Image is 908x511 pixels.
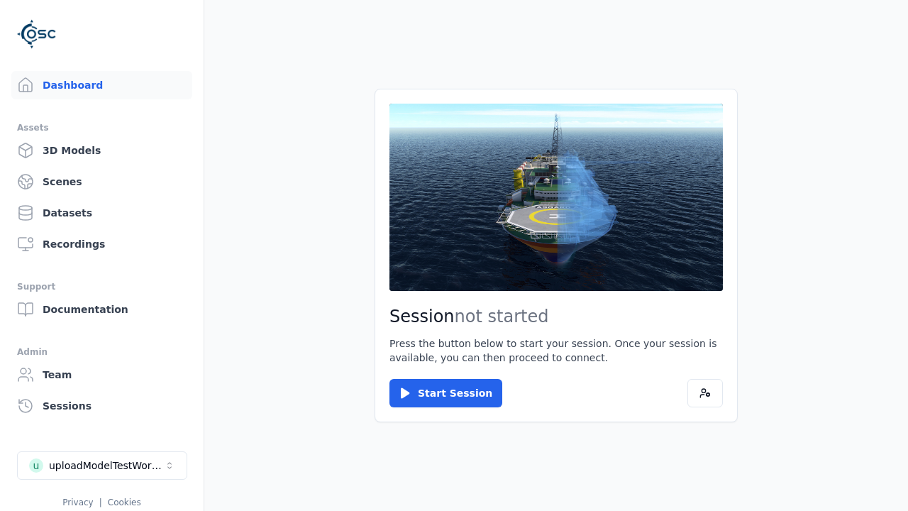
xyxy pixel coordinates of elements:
a: Documentation [11,295,192,324]
div: uploadModelTestWorkspace [49,458,164,473]
a: Cookies [108,498,141,507]
img: Logo [17,14,57,54]
button: Select a workspace [17,451,187,480]
a: Datasets [11,199,192,227]
span: | [99,498,102,507]
a: Dashboard [11,71,192,99]
h2: Session [389,305,723,328]
a: Scenes [11,167,192,196]
button: Start Session [389,379,502,407]
a: Recordings [11,230,192,258]
span: not started [455,307,549,326]
div: Support [17,278,187,295]
p: Press the button below to start your session. Once your session is available, you can then procee... [389,336,723,365]
a: 3D Models [11,136,192,165]
div: Assets [17,119,187,136]
div: Admin [17,344,187,361]
div: u [29,458,43,473]
a: Sessions [11,392,192,420]
a: Privacy [62,498,93,507]
a: Team [11,361,192,389]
